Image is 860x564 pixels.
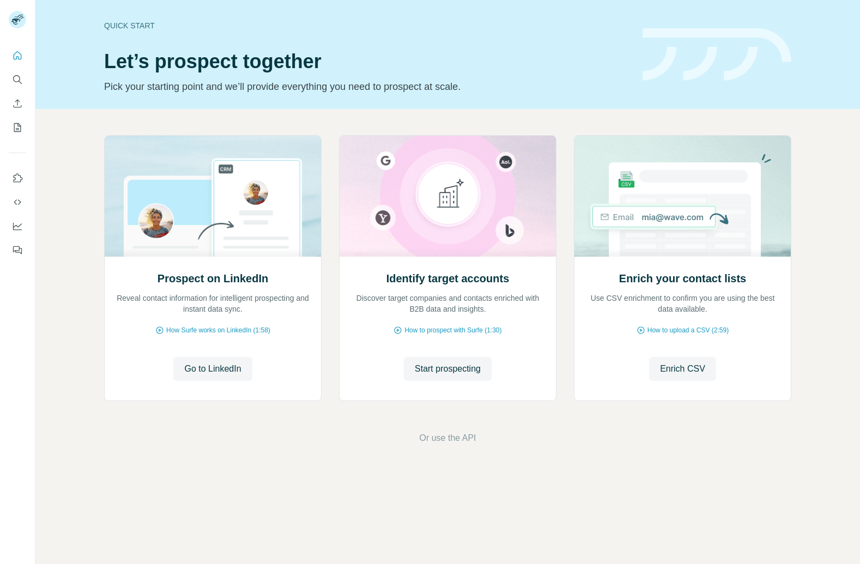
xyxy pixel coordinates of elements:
button: Enrich CSV [649,357,716,381]
span: Go to LinkedIn [184,362,241,375]
h1: Let’s prospect together [104,51,629,72]
span: How Surfe works on LinkedIn (1:58) [166,325,270,335]
h2: Identify target accounts [386,271,510,286]
button: Go to LinkedIn [173,357,252,381]
h2: Prospect on LinkedIn [158,271,268,286]
p: Discover target companies and contacts enriched with B2B data and insights. [350,293,545,314]
img: banner [643,28,791,81]
button: Use Surfe on LinkedIn [9,168,26,188]
p: Reveal contact information for intelligent prospecting and instant data sync. [116,293,310,314]
p: Use CSV enrichment to confirm you are using the best data available. [585,293,780,314]
img: Enrich your contact lists [574,136,791,257]
button: Enrich CSV [9,94,26,113]
span: How to upload a CSV (2:59) [647,325,729,335]
p: Pick your starting point and we’ll provide everything you need to prospect at scale. [104,79,629,94]
span: Enrich CSV [660,362,705,375]
button: Quick start [9,46,26,65]
span: How to prospect with Surfe (1:30) [404,325,501,335]
button: Search [9,70,26,89]
div: Quick start [104,20,629,31]
h2: Enrich your contact lists [619,271,746,286]
img: Identify target accounts [339,136,556,257]
button: Or use the API [419,432,476,445]
button: Feedback [9,240,26,260]
button: My lists [9,118,26,137]
button: Use Surfe API [9,192,26,212]
button: Start prospecting [404,357,492,381]
img: Prospect on LinkedIn [104,136,322,257]
button: Dashboard [9,216,26,236]
span: Start prospecting [415,362,481,375]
